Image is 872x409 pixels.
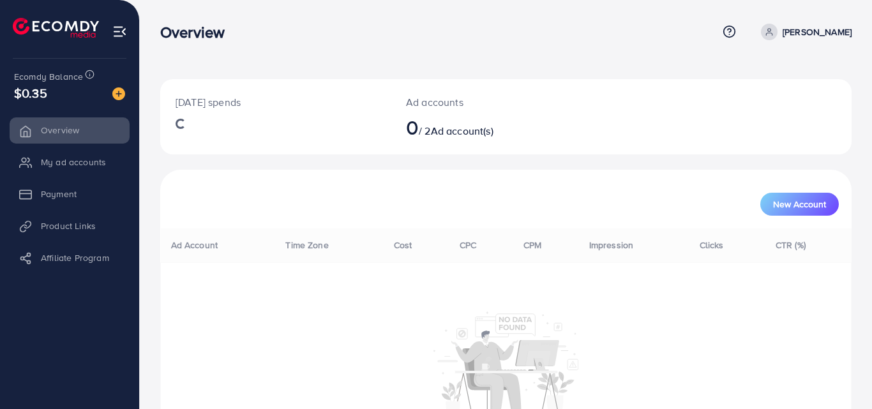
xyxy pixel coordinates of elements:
img: menu [112,24,127,39]
h2: / 2 [406,115,548,139]
img: image [112,87,125,100]
span: Ad account(s) [431,124,493,138]
img: logo [13,18,99,38]
button: New Account [760,193,839,216]
h3: Overview [160,23,235,41]
p: [PERSON_NAME] [783,24,852,40]
span: $0.35 [14,84,47,102]
a: [PERSON_NAME] [756,24,852,40]
span: Ecomdy Balance [14,70,83,83]
span: New Account [773,200,826,209]
p: Ad accounts [406,94,548,110]
span: 0 [406,112,419,142]
p: [DATE] spends [176,94,375,110]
